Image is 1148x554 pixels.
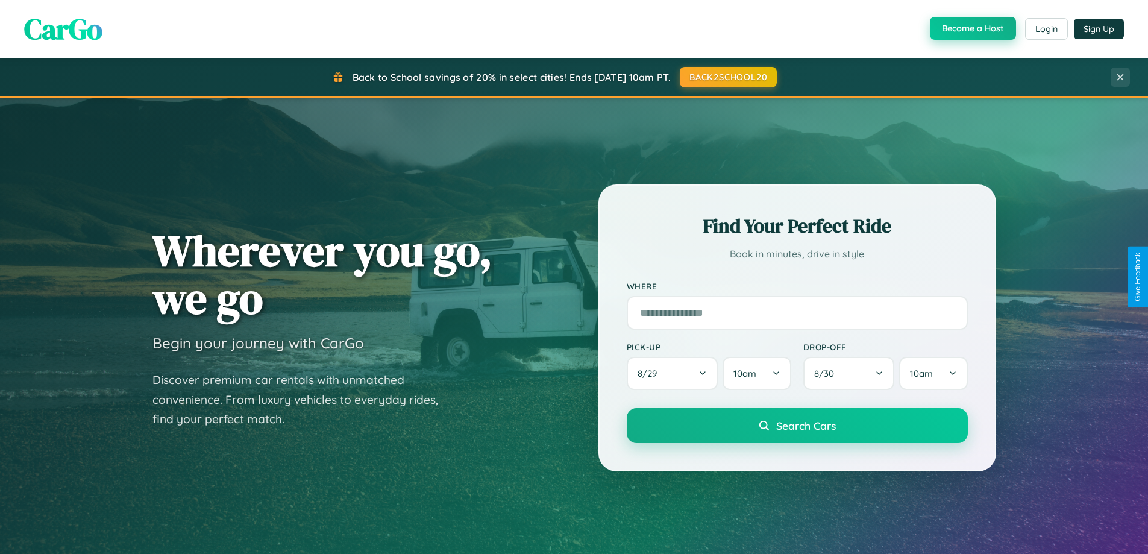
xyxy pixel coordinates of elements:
span: CarGo [24,9,102,49]
label: Where [627,281,968,291]
span: 10am [733,368,756,379]
h2: Find Your Perfect Ride [627,213,968,239]
label: Drop-off [803,342,968,352]
div: Give Feedback [1134,253,1142,301]
p: Book in minutes, drive in style [627,245,968,263]
button: Sign Up [1074,19,1124,39]
button: 10am [723,357,791,390]
span: 8 / 29 [638,368,663,379]
button: 8/29 [627,357,718,390]
span: 10am [910,368,933,379]
button: 8/30 [803,357,895,390]
span: 8 / 30 [814,368,840,379]
button: BACK2SCHOOL20 [680,67,777,87]
span: Search Cars [776,419,836,432]
button: Search Cars [627,408,968,443]
button: Become a Host [930,17,1016,40]
button: 10am [899,357,967,390]
label: Pick-up [627,342,791,352]
h1: Wherever you go, we go [152,227,492,322]
p: Discover premium car rentals with unmatched convenience. From luxury vehicles to everyday rides, ... [152,370,454,429]
span: Back to School savings of 20% in select cities! Ends [DATE] 10am PT. [353,71,671,83]
h3: Begin your journey with CarGo [152,334,364,352]
button: Login [1025,18,1068,40]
